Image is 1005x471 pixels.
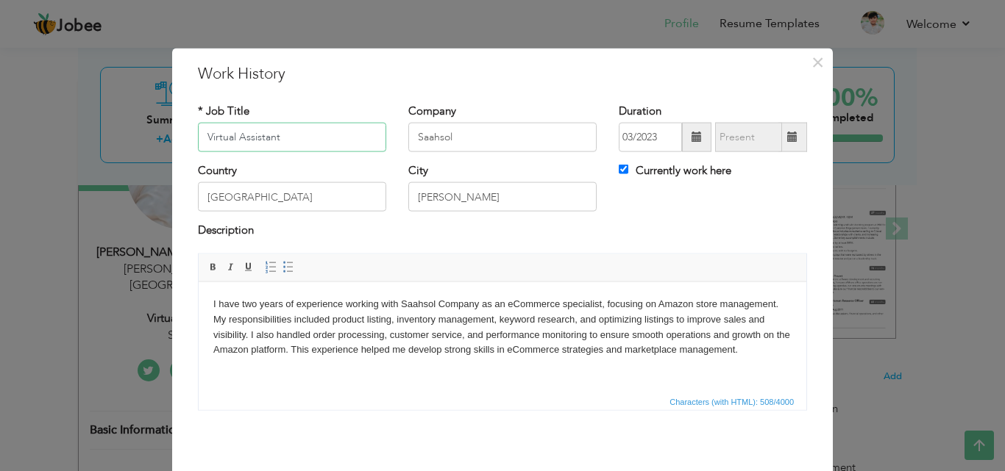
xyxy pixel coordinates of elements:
[619,165,628,174] input: Currently work here
[199,281,806,392] iframe: Rich Text Editor, workEditor
[280,259,296,275] a: Insert/Remove Bulleted List
[812,48,824,75] span: ×
[198,223,254,238] label: Description
[667,395,798,408] div: Statistics
[619,163,731,179] label: Currently work here
[198,103,249,118] label: * Job Title
[198,62,807,85] h3: Work History
[619,123,682,152] input: From
[408,163,428,179] label: City
[263,259,279,275] a: Insert/Remove Numbered List
[241,259,257,275] a: Underline
[715,123,782,152] input: Present
[198,163,237,179] label: Country
[667,395,797,408] span: Characters (with HTML): 508/4000
[806,50,829,73] button: Close
[205,259,221,275] a: Bold
[408,103,456,118] label: Company
[619,103,661,118] label: Duration
[223,259,239,275] a: Italic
